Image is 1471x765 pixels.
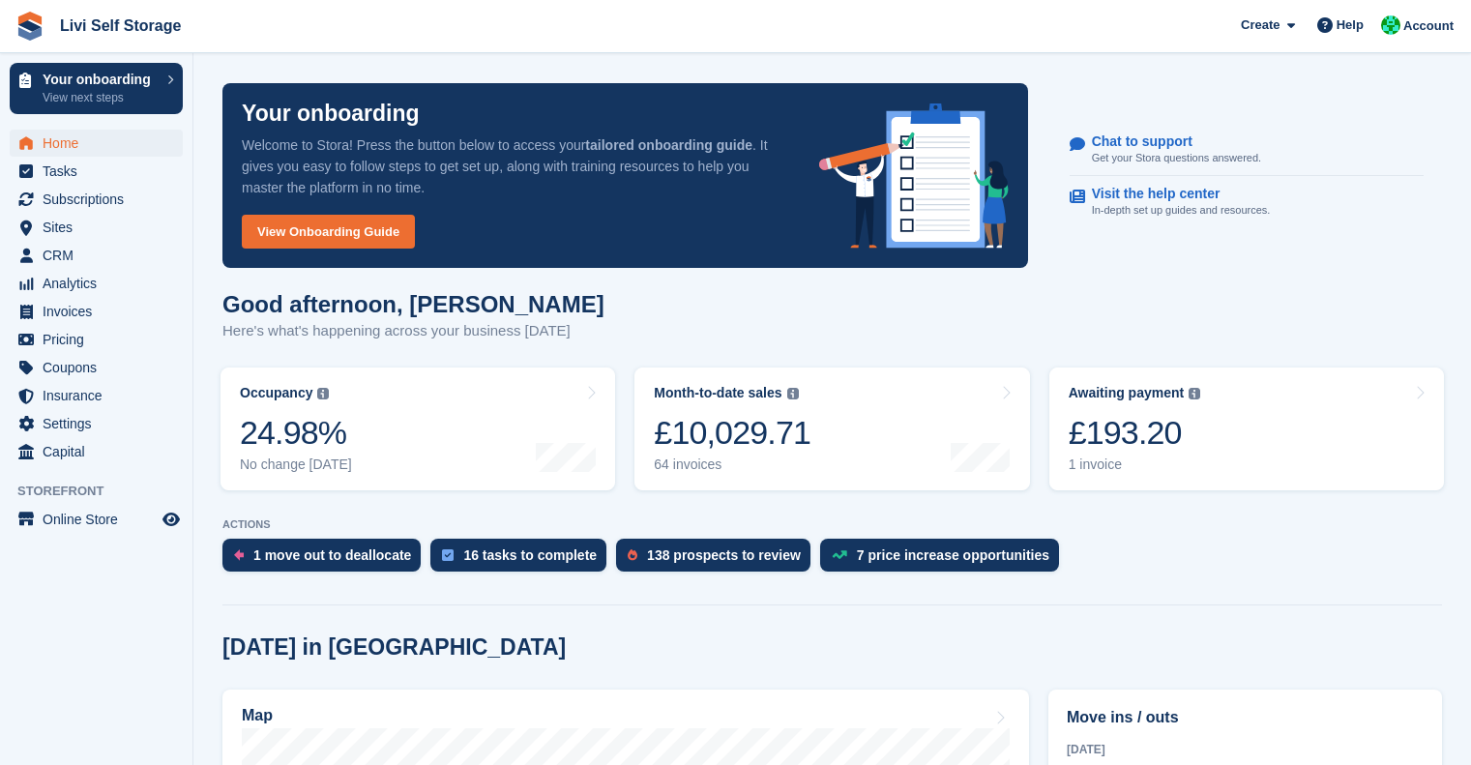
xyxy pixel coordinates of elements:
a: 16 tasks to complete [430,539,616,581]
img: Joe Robertson [1381,15,1400,35]
a: Visit the help center In-depth set up guides and resources. [1070,176,1424,228]
span: Settings [43,410,159,437]
span: Home [43,130,159,157]
p: Here's what's happening across your business [DATE] [222,320,604,342]
a: Livi Self Storage [52,10,189,42]
img: stora-icon-8386f47178a22dfd0bd8f6a31ec36ba5ce8667c1dd55bd0f319d3a0aa187defe.svg [15,12,44,41]
p: Chat to support [1092,133,1246,150]
div: Awaiting payment [1069,385,1185,401]
a: menu [10,438,183,465]
span: Capital [43,438,159,465]
a: Your onboarding View next steps [10,63,183,114]
div: 138 prospects to review [647,547,801,563]
a: menu [10,214,183,241]
div: Month-to-date sales [654,385,781,401]
span: Sites [43,214,159,241]
a: Chat to support Get your Stora questions answered. [1070,124,1424,177]
a: menu [10,382,183,409]
a: 7 price increase opportunities [820,539,1069,581]
span: Analytics [43,270,159,297]
h2: Map [242,707,273,724]
p: Welcome to Stora! Press the button below to access your . It gives you easy to follow steps to ge... [242,134,788,198]
div: 7 price increase opportunities [857,547,1049,563]
img: onboarding-info-6c161a55d2c0e0a8cae90662b2fe09162a5109e8cc188191df67fb4f79e88e88.svg [819,103,1009,249]
div: 1 invoice [1069,456,1201,473]
p: Get your Stora questions answered. [1092,150,1261,166]
div: 16 tasks to complete [463,547,597,563]
img: icon-info-grey-7440780725fd019a000dd9b08b2336e03edf1995a4989e88bcd33f0948082b44.svg [787,388,799,399]
span: Help [1337,15,1364,35]
a: menu [10,242,183,269]
div: £10,029.71 [654,413,810,453]
a: menu [10,506,183,533]
a: Occupancy 24.98% No change [DATE] [221,368,615,490]
img: move_outs_to_deallocate_icon-f764333ba52eb49d3ac5e1228854f67142a1ed5810a6f6cc68b1a99e826820c5.svg [234,549,244,561]
p: Your onboarding [242,103,420,125]
img: icon-info-grey-7440780725fd019a000dd9b08b2336e03edf1995a4989e88bcd33f0948082b44.svg [317,388,329,399]
h2: Move ins / outs [1067,706,1424,729]
img: prospect-51fa495bee0391a8d652442698ab0144808aea92771e9ea1ae160a38d050c398.svg [628,549,637,561]
a: menu [10,158,183,185]
p: View next steps [43,89,158,106]
div: [DATE] [1067,741,1424,758]
span: Invoices [43,298,159,325]
h1: Good afternoon, [PERSON_NAME] [222,291,604,317]
span: Pricing [43,326,159,353]
a: Preview store [160,508,183,531]
a: menu [10,298,183,325]
a: menu [10,186,183,213]
a: menu [10,410,183,437]
a: menu [10,270,183,297]
img: task-75834270c22a3079a89374b754ae025e5fb1db73e45f91037f5363f120a921f8.svg [442,549,454,561]
span: Subscriptions [43,186,159,213]
span: Tasks [43,158,159,185]
img: price_increase_opportunities-93ffe204e8149a01c8c9dc8f82e8f89637d9d84a8eef4429ea346261dce0b2c0.svg [832,550,847,559]
a: menu [10,354,183,381]
a: 138 prospects to review [616,539,820,581]
a: 1 move out to deallocate [222,539,430,581]
p: Visit the help center [1092,186,1255,202]
h2: [DATE] in [GEOGRAPHIC_DATA] [222,634,566,661]
a: menu [10,130,183,157]
a: Month-to-date sales £10,029.71 64 invoices [634,368,1029,490]
span: Storefront [17,482,192,501]
p: In-depth set up guides and resources. [1092,202,1271,219]
span: Insurance [43,382,159,409]
p: Your onboarding [43,73,158,86]
span: Coupons [43,354,159,381]
strong: tailored onboarding guide [585,137,752,153]
p: ACTIONS [222,518,1442,531]
span: Account [1403,16,1454,36]
span: Create [1241,15,1280,35]
a: Awaiting payment £193.20 1 invoice [1049,368,1444,490]
div: 64 invoices [654,456,810,473]
a: View Onboarding Guide [242,215,415,249]
div: Occupancy [240,385,312,401]
a: menu [10,326,183,353]
img: icon-info-grey-7440780725fd019a000dd9b08b2336e03edf1995a4989e88bcd33f0948082b44.svg [1189,388,1200,399]
div: £193.20 [1069,413,1201,453]
span: Online Store [43,506,159,533]
div: 24.98% [240,413,352,453]
div: No change [DATE] [240,456,352,473]
span: CRM [43,242,159,269]
div: 1 move out to deallocate [253,547,411,563]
